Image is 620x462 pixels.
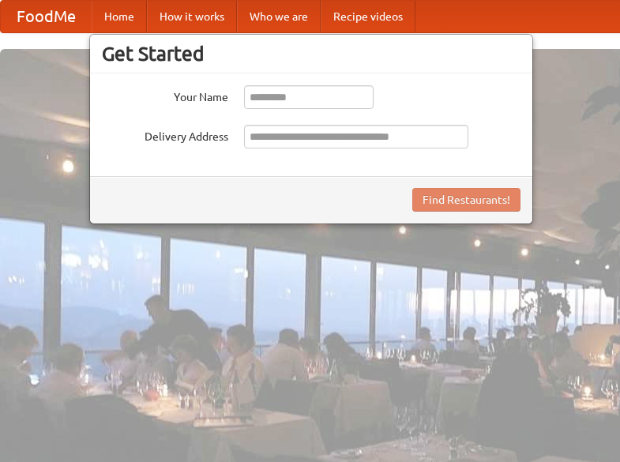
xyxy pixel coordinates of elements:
[1,1,92,32] a: FoodMe
[237,1,321,32] a: Who we are
[102,125,228,145] label: Delivery Address
[102,42,520,66] h3: Get Started
[321,1,415,32] a: Recipe videos
[147,1,237,32] a: How it works
[412,188,520,212] button: Find Restaurants!
[102,85,228,105] label: Your Name
[92,1,147,32] a: Home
